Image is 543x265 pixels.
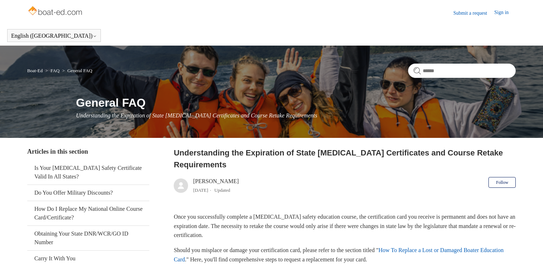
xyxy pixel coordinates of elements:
a: Sign in [494,9,516,17]
li: Boat-Ed [27,68,44,73]
li: FAQ [44,68,61,73]
div: Live chat [519,241,538,260]
button: Follow Article [488,177,516,188]
a: Obtaining Your State DNR/WCR/GO ID Number [27,226,149,250]
p: Should you misplace or damage your certification card, please refer to the section titled " ." He... [174,246,516,264]
span: Articles in this section [27,148,88,155]
div: [PERSON_NAME] [193,177,239,194]
li: General FAQ [61,68,92,73]
a: FAQ [51,68,60,73]
li: Updated [214,187,230,193]
a: Boat-Ed [27,68,43,73]
p: Once you successfully complete a [MEDICAL_DATA] safety education course, the certification card y... [174,212,516,240]
span: Understanding the Expiration of State [MEDICAL_DATA] Certificates and Course Retake Requirements [76,112,317,118]
button: English ([GEOGRAPHIC_DATA]) [11,33,97,39]
a: Submit a request [453,9,494,17]
input: Search [408,64,516,78]
a: How Do I Replace My National Online Course Card/Certificate? [27,201,149,226]
a: How To Replace a Lost or Damaged Boater Education Card [174,247,504,262]
a: Is Your [MEDICAL_DATA] Safety Certificate Valid In All States? [27,160,149,185]
a: Do You Offer Military Discounts? [27,185,149,201]
h2: Understanding the Expiration of State Boating Certificates and Course Retake Requirements [174,147,516,171]
img: Boat-Ed Help Center home page [27,4,84,19]
time: 03/21/2024, 08:29 [193,187,208,193]
a: General FAQ [67,68,92,73]
h1: General FAQ [76,94,516,111]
